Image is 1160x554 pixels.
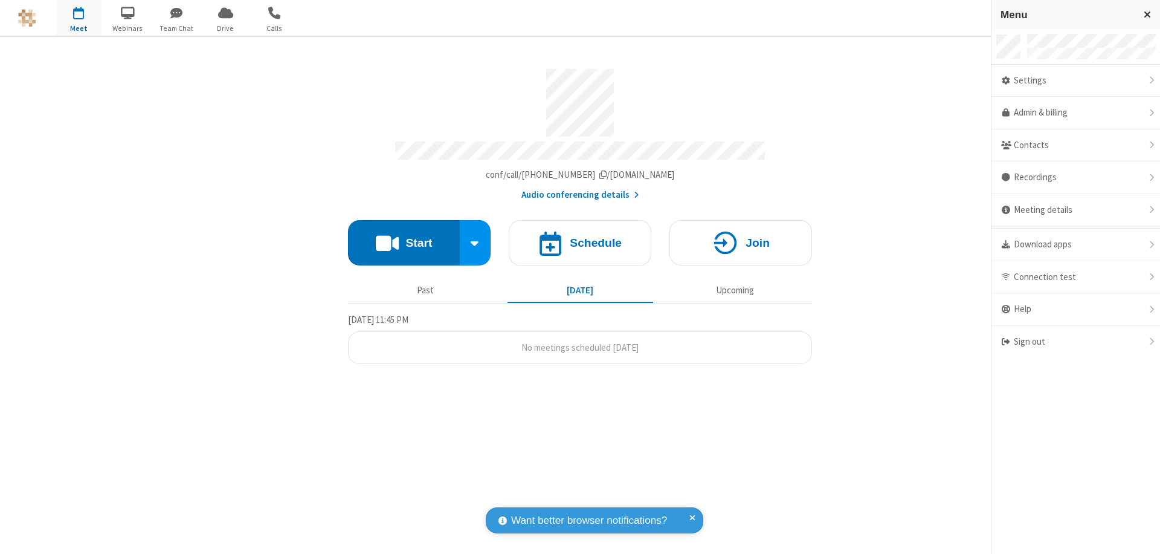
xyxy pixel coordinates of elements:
div: Help [991,293,1160,326]
span: Meet [56,23,101,34]
div: Recordings [991,161,1160,194]
span: Calls [252,23,297,34]
span: No meetings scheduled [DATE] [521,342,639,353]
button: [DATE] [507,279,653,302]
h4: Join [746,237,770,249]
button: Copy my meeting room linkCopy my meeting room link [486,168,675,182]
span: [DATE] 11:45 PM [348,314,408,325]
img: QA Selenium DO NOT DELETE OR CHANGE [18,9,36,27]
button: Join [669,220,812,266]
button: Start [348,220,460,266]
div: Sign out [991,326,1160,358]
span: Copy my meeting room link [486,169,675,180]
h4: Start [405,237,432,249]
section: Today's Meetings [348,313,812,365]
span: Drive [203,23,248,34]
h3: Menu [1000,9,1133,21]
button: Upcoming [662,279,808,302]
button: Past [353,279,498,302]
div: Connection test [991,261,1160,294]
a: Admin & billing [991,97,1160,129]
div: Contacts [991,129,1160,162]
h4: Schedule [570,237,622,249]
section: Account details [348,60,812,202]
button: Schedule [509,220,651,266]
div: Meeting details [991,194,1160,227]
span: Team Chat [154,23,199,34]
div: Start conference options [460,220,491,266]
div: Settings [991,65,1160,97]
div: Download apps [991,229,1160,261]
span: Want better browser notifications? [511,513,667,529]
button: Audio conferencing details [521,188,639,202]
span: Webinars [105,23,150,34]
